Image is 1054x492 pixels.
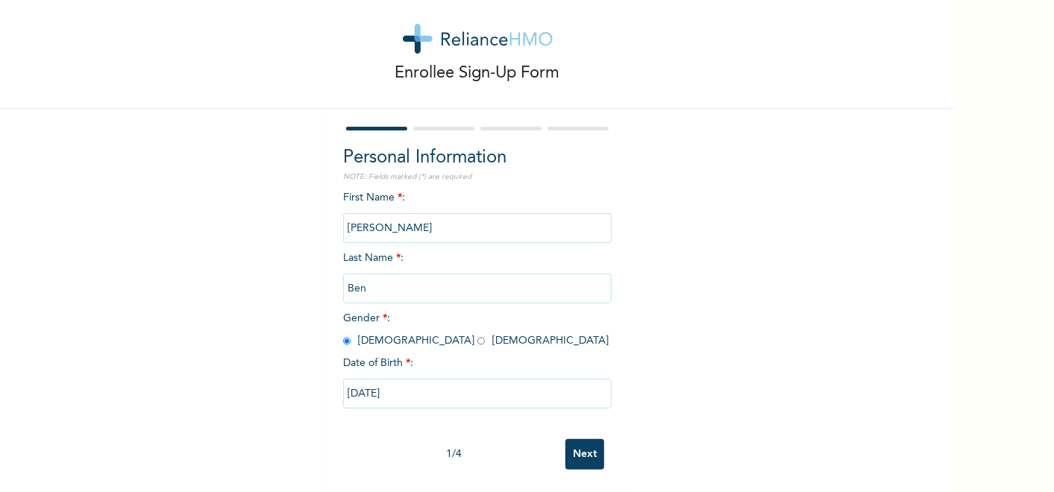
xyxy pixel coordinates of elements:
[343,356,413,371] span: Date of Birth :
[403,24,553,54] img: logo
[343,313,609,346] span: Gender : [DEMOGRAPHIC_DATA] [DEMOGRAPHIC_DATA]
[395,61,560,86] p: Enrollee Sign-Up Form
[343,213,612,243] input: Enter your first name
[343,145,612,171] h2: Personal Information
[343,253,612,294] span: Last Name :
[343,192,612,233] span: First Name :
[343,171,612,183] p: NOTE: Fields marked (*) are required
[565,439,604,470] input: Next
[343,447,565,462] div: 1 / 4
[343,379,612,409] input: DD-MM-YYYY
[343,274,612,303] input: Enter your last name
